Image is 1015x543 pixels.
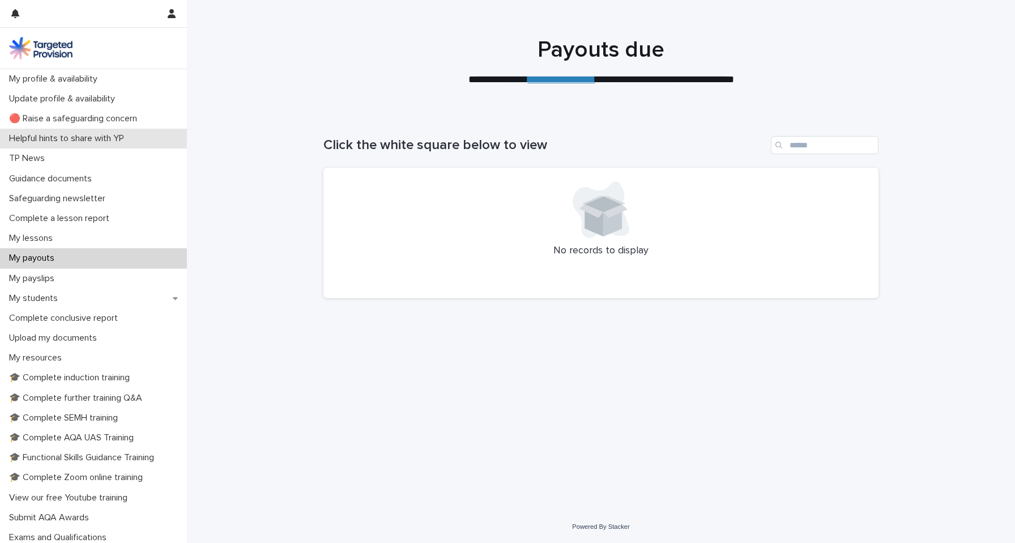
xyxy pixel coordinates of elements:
a: Powered By Stacker [572,523,629,530]
input: Search [771,136,878,154]
p: Exams and Qualifications [5,532,116,543]
p: 🎓 Complete further training Q&A [5,393,151,404]
p: TP News [5,153,54,164]
p: Safeguarding newsletter [5,193,114,204]
p: My profile & availability [5,74,106,84]
p: Update profile & availability [5,94,124,104]
p: Submit AQA Awards [5,512,98,523]
p: Guidance documents [5,173,101,184]
p: Complete a lesson report [5,213,118,224]
p: Complete conclusive report [5,313,127,324]
p: My payslips [5,273,63,284]
p: Helpful hints to share with YP [5,133,133,144]
p: My lessons [5,233,62,244]
p: View our free Youtube training [5,493,137,503]
p: No records to display [337,245,865,257]
img: M5nRWzHhSzIhMunXDL62 [9,37,72,60]
p: 🎓 Complete induction training [5,372,139,383]
p: 🎓 Complete AQA UAS Training [5,432,143,443]
h1: Click the white square below to view [323,137,766,154]
p: 🎓 Functional Skills Guidance Training [5,452,163,463]
p: My resources [5,353,71,363]
p: My payouts [5,253,63,264]
h1: Payouts due [323,36,878,63]
p: My students [5,293,67,304]
p: 🎓 Complete SEMH training [5,413,127,423]
p: 🎓 Complete Zoom online training [5,472,152,483]
p: Upload my documents [5,333,106,343]
p: 🔴 Raise a safeguarding concern [5,113,146,124]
